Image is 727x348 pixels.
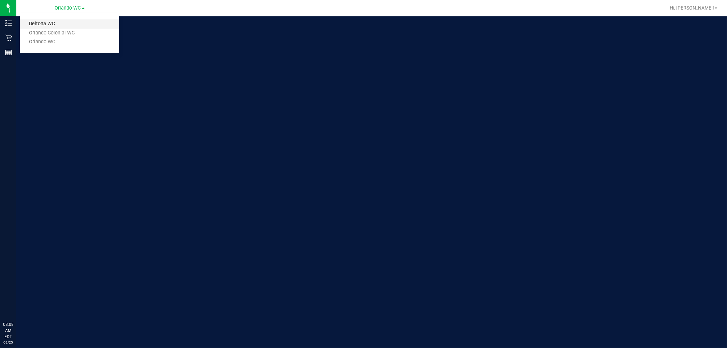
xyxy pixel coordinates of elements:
[55,5,81,11] span: Orlando WC
[5,34,12,41] inline-svg: Retail
[20,29,119,38] a: Orlando Colonial WC
[5,49,12,56] inline-svg: Reports
[3,321,13,340] p: 08:08 AM EDT
[5,20,12,27] inline-svg: Inventory
[670,5,714,11] span: Hi, [PERSON_NAME]!
[20,37,119,47] a: Orlando WC
[3,340,13,345] p: 09/25
[20,19,119,29] a: Deltona WC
